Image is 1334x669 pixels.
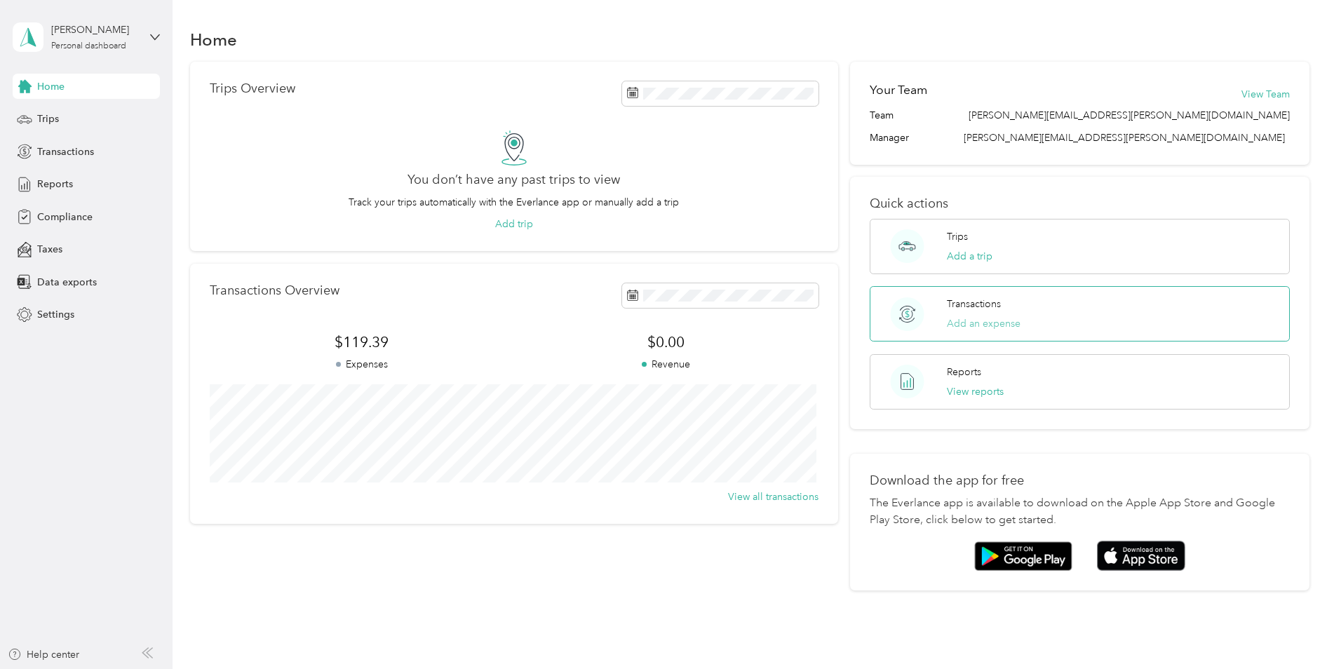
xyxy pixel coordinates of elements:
[947,297,1001,311] p: Transactions
[349,195,679,210] p: Track your trips automatically with the Everlance app or manually add a trip
[37,242,62,257] span: Taxes
[947,316,1020,331] button: Add an expense
[964,132,1285,144] span: [PERSON_NAME][EMAIL_ADDRESS][PERSON_NAME][DOMAIN_NAME]
[1241,87,1290,102] button: View Team
[37,177,73,191] span: Reports
[870,196,1290,211] p: Quick actions
[514,332,818,352] span: $0.00
[210,283,339,298] p: Transactions Overview
[1097,541,1185,571] img: App store
[37,210,93,224] span: Compliance
[210,81,295,96] p: Trips Overview
[870,495,1290,529] p: The Everlance app is available to download on the Apple App Store and Google Play Store, click be...
[210,357,514,372] p: Expenses
[51,22,139,37] div: [PERSON_NAME]
[947,384,1004,399] button: View reports
[947,365,981,379] p: Reports
[37,307,74,322] span: Settings
[8,647,79,662] button: Help center
[51,42,126,50] div: Personal dashboard
[947,249,992,264] button: Add a trip
[495,217,533,231] button: Add trip
[870,108,894,123] span: Team
[210,332,514,352] span: $119.39
[870,130,909,145] span: Manager
[870,473,1290,488] p: Download the app for free
[870,81,927,99] h2: Your Team
[190,32,237,47] h1: Home
[974,541,1072,571] img: Google play
[37,275,97,290] span: Data exports
[37,111,59,126] span: Trips
[969,108,1290,123] span: [PERSON_NAME][EMAIL_ADDRESS][PERSON_NAME][DOMAIN_NAME]
[947,229,968,244] p: Trips
[37,79,65,94] span: Home
[37,144,94,159] span: Transactions
[514,357,818,372] p: Revenue
[407,173,620,187] h2: You don’t have any past trips to view
[1255,590,1334,669] iframe: Everlance-gr Chat Button Frame
[728,489,818,504] button: View all transactions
